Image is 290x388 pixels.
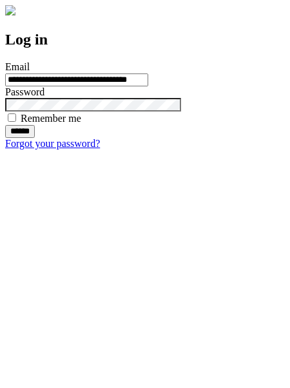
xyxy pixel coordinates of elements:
[5,31,285,48] h2: Log in
[5,61,30,72] label: Email
[5,138,100,149] a: Forgot your password?
[5,5,15,15] img: logo-4e3dc11c47720685a147b03b5a06dd966a58ff35d612b21f08c02c0306f2b779.png
[5,86,44,97] label: Password
[21,113,81,124] label: Remember me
